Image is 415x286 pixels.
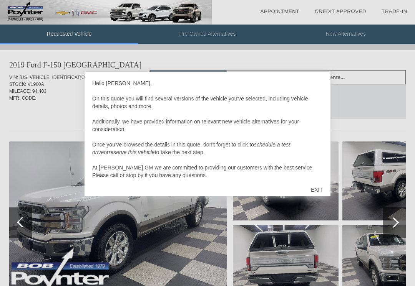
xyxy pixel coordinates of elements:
[303,178,330,201] div: EXIT
[315,8,366,14] a: Credit Approved
[92,141,290,155] i: schedule a test drive
[382,8,407,14] a: Trade-In
[260,8,299,14] a: Appointment
[92,79,323,179] div: Hello [PERSON_NAME], On this quote you will find several versions of the vehicle you've selected,...
[109,149,155,155] i: reserve this vehicle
